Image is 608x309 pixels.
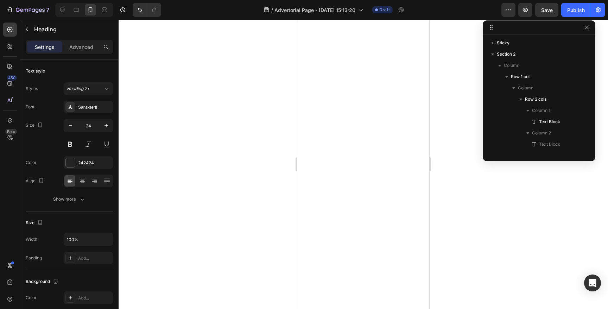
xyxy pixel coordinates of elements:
[133,3,161,17] div: Undo/Redo
[584,275,601,291] div: Open Intercom Messenger
[511,73,530,80] span: Row 1 col
[535,3,558,17] button: Save
[26,104,34,110] div: Font
[26,218,44,228] div: Size
[7,75,17,81] div: 450
[26,68,45,74] div: Text style
[34,25,110,33] p: Heading
[53,196,86,203] div: Show more
[35,43,55,51] p: Settings
[497,39,509,46] span: Sticky
[64,82,113,95] button: Heading 2*
[64,233,113,246] input: Auto
[539,141,560,148] span: Text Block
[3,3,52,17] button: 7
[504,62,519,69] span: Column
[26,236,37,242] div: Width
[271,6,273,14] span: /
[78,255,111,261] div: Add...
[532,130,551,137] span: Column 2
[67,86,90,92] span: Heading 2*
[567,6,585,14] div: Publish
[379,7,390,13] span: Draft
[26,193,113,206] button: Show more
[297,20,429,309] iframe: Design area
[539,118,560,125] span: Text Block
[525,96,546,103] span: Row 2 cols
[5,129,17,134] div: Beta
[26,86,38,92] div: Styles
[26,277,60,286] div: Background
[26,295,37,301] div: Color
[26,159,37,166] div: Color
[78,104,111,111] div: Sans-serif
[518,84,533,92] span: Column
[26,255,42,261] div: Padding
[541,7,553,13] span: Save
[511,152,532,159] span: Row 2 cols
[69,43,93,51] p: Advanced
[78,160,111,166] div: 242424
[532,107,550,114] span: Column 1
[274,6,355,14] span: Advertorial Page - [DATE] 15:13:20
[46,6,49,14] p: 7
[561,3,591,17] button: Publish
[26,121,44,130] div: Size
[497,51,515,58] span: Section 2
[78,295,111,301] div: Add...
[26,176,45,186] div: Align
